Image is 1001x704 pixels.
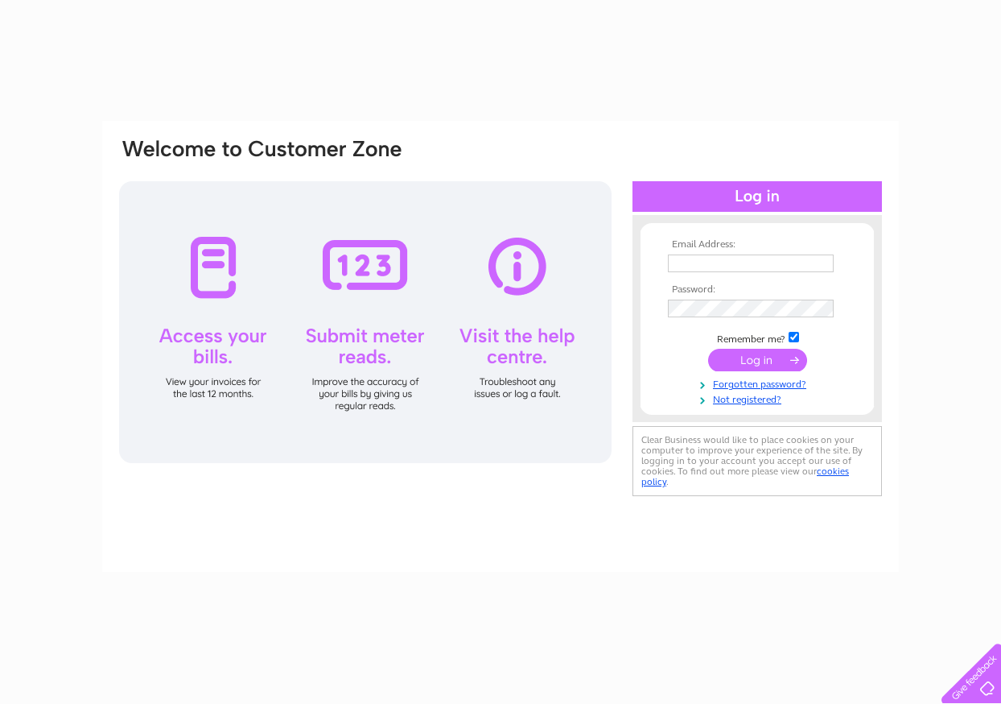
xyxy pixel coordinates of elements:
[668,375,851,391] a: Forgotten password?
[664,329,851,346] td: Remember me?
[664,284,851,296] th: Password:
[641,466,849,487] a: cookies policy
[664,239,851,251] th: Email Address:
[632,426,882,496] div: Clear Business would like to place cookies on your computer to improve your experience of the sit...
[708,349,807,371] input: Submit
[668,391,851,406] a: Not registered?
